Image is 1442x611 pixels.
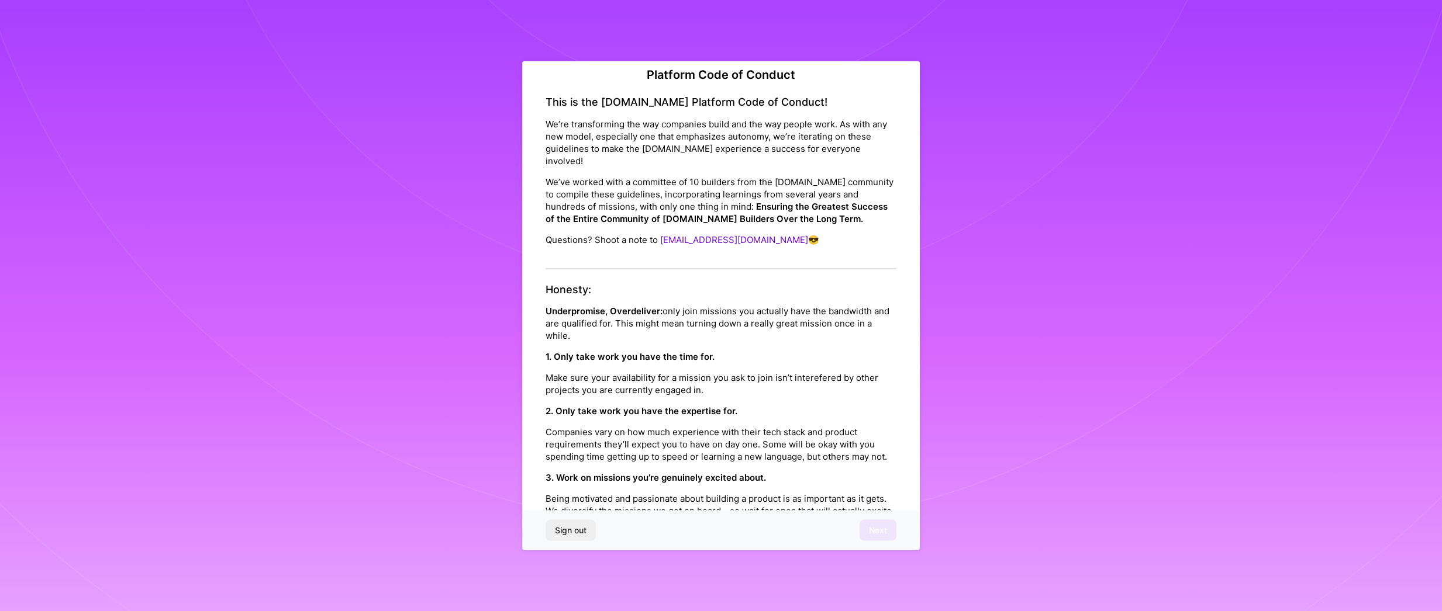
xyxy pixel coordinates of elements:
strong: 3. Work on missions you’re genuinely excited about. [546,472,766,483]
span: Sign out [555,524,587,536]
p: Make sure your availability for a mission you ask to join isn’t interefered by other projects you... [546,372,896,396]
p: Companies vary on how much experience with their tech stack and product requirements they’ll expe... [546,426,896,463]
button: Sign out [546,519,596,540]
h4: Honesty: [546,283,896,296]
strong: Ensuring the Greatest Success of the Entire Community of [DOMAIN_NAME] Builders Over the Long Term. [546,200,888,224]
h4: This is the [DOMAIN_NAME] Platform Code of Conduct! [546,96,896,109]
p: Questions? Shoot a note to 😎 [546,233,896,245]
p: We’re transforming the way companies build and the way people work. As with any new model, especi... [546,117,896,166]
p: We’ve worked with a committee of 10 builders from the [DOMAIN_NAME] community to compile these gu... [546,175,896,224]
strong: 2. Only take work you have the expertise for. [546,405,737,416]
p: only join missions you actually have the bandwidth and are qualified for. This might mean turning... [546,305,896,342]
h2: Platform Code of Conduct [546,68,896,82]
p: Being motivated and passionate about building a product is as important as it gets. We diversify ... [546,492,896,529]
strong: Underpromise, Overdeliver: [546,305,663,317]
strong: 1. Only take work you have the time for. [546,351,715,362]
a: [EMAIL_ADDRESS][DOMAIN_NAME] [660,234,808,245]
